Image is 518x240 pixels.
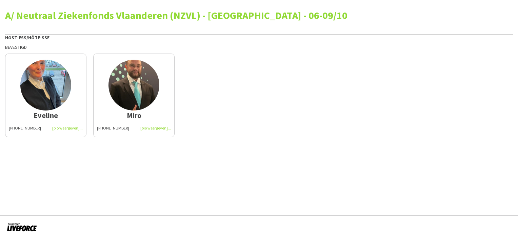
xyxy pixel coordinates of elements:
[97,112,171,118] div: Miro
[5,10,513,20] div: A/ Neutraal Ziekenfonds Vlaanderen (NZVL) - [GEOGRAPHIC_DATA] - 06-09/10
[108,60,159,111] img: thumb-7c8eb912-d1cd-4ee9-85b9-dda43b216c53.png
[5,34,513,41] div: Host-ess/Hôte-sse
[20,60,71,111] img: thumb-0e4adfc3-6db1-4a8c-96ce-0ecac0b83c9a.jpg
[9,112,83,118] div: Eveline
[97,125,129,131] span: [PHONE_NUMBER]
[7,222,37,232] img: Aangedreven door Liveforce
[5,44,513,50] div: Bevestigd
[9,125,41,131] span: [PHONE_NUMBER]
